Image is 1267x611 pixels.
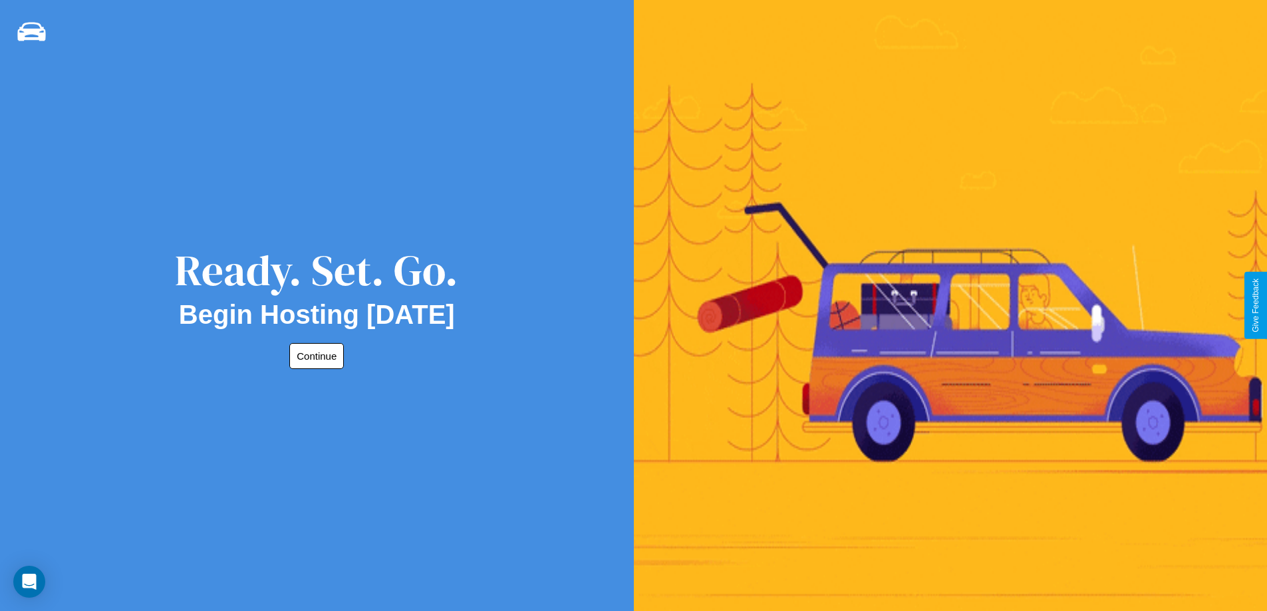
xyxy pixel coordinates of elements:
div: Give Feedback [1251,279,1260,332]
div: Open Intercom Messenger [13,566,45,598]
h2: Begin Hosting [DATE] [179,300,455,330]
button: Continue [289,343,344,369]
div: Ready. Set. Go. [175,241,458,300]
